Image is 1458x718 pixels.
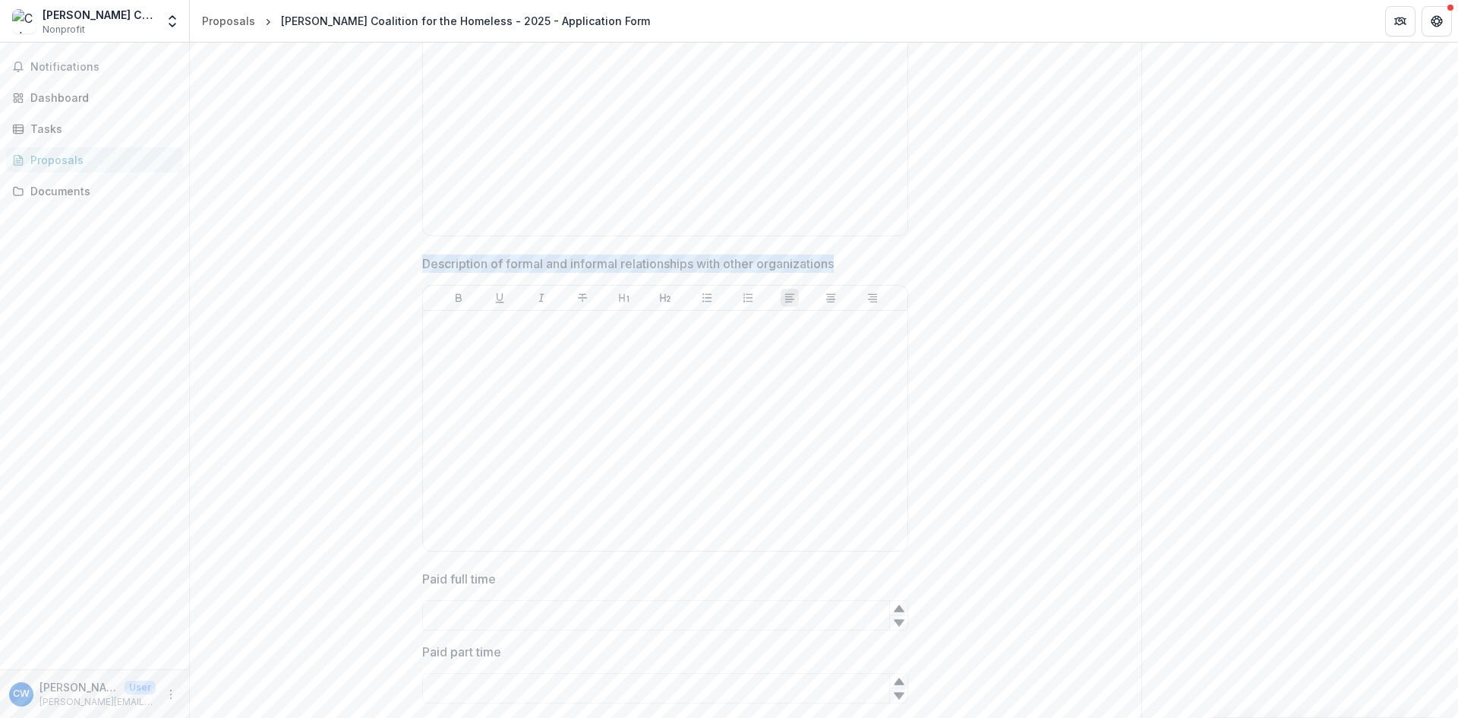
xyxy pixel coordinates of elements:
button: Align Right [863,289,882,307]
div: Proposals [202,13,255,29]
button: Ordered List [739,289,757,307]
button: Get Help [1422,6,1452,36]
p: [PERSON_NAME][EMAIL_ADDRESS][DOMAIN_NAME] [39,695,156,709]
a: Documents [6,179,183,204]
button: Strike [573,289,592,307]
a: Dashboard [6,85,183,110]
p: Description of formal and informal relationships with other organizations [422,255,834,273]
div: Dashboard [30,90,171,106]
button: Bold [450,289,468,307]
button: Notifications [6,55,183,79]
p: [PERSON_NAME] [39,679,118,695]
button: Align Center [822,289,840,307]
button: Italicize [532,289,551,307]
span: Nonprofit [43,23,85,36]
img: Cabell Huntington Coalition for the Homeless [12,9,36,33]
div: Courtney White [13,689,30,699]
div: Proposals [30,152,171,168]
span: Notifications [30,61,177,74]
p: User [125,681,156,694]
div: Tasks [30,121,171,137]
div: Documents [30,183,171,199]
a: Proposals [6,147,183,172]
button: Bullet List [698,289,716,307]
div: [PERSON_NAME] Coalition for the Homeless [43,7,156,23]
a: Tasks [6,116,183,141]
p: Paid full time [422,570,496,588]
button: More [162,685,180,704]
button: Align Left [781,289,799,307]
div: [PERSON_NAME] Coalition for the Homeless - 2025 - Application Form [281,13,650,29]
button: Heading 1 [615,289,633,307]
a: Proposals [196,10,261,32]
button: Heading 2 [656,289,674,307]
nav: breadcrumb [196,10,656,32]
button: Partners [1385,6,1415,36]
p: Paid part time [422,643,501,661]
button: Open entity switcher [162,6,183,36]
button: Underline [491,289,509,307]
